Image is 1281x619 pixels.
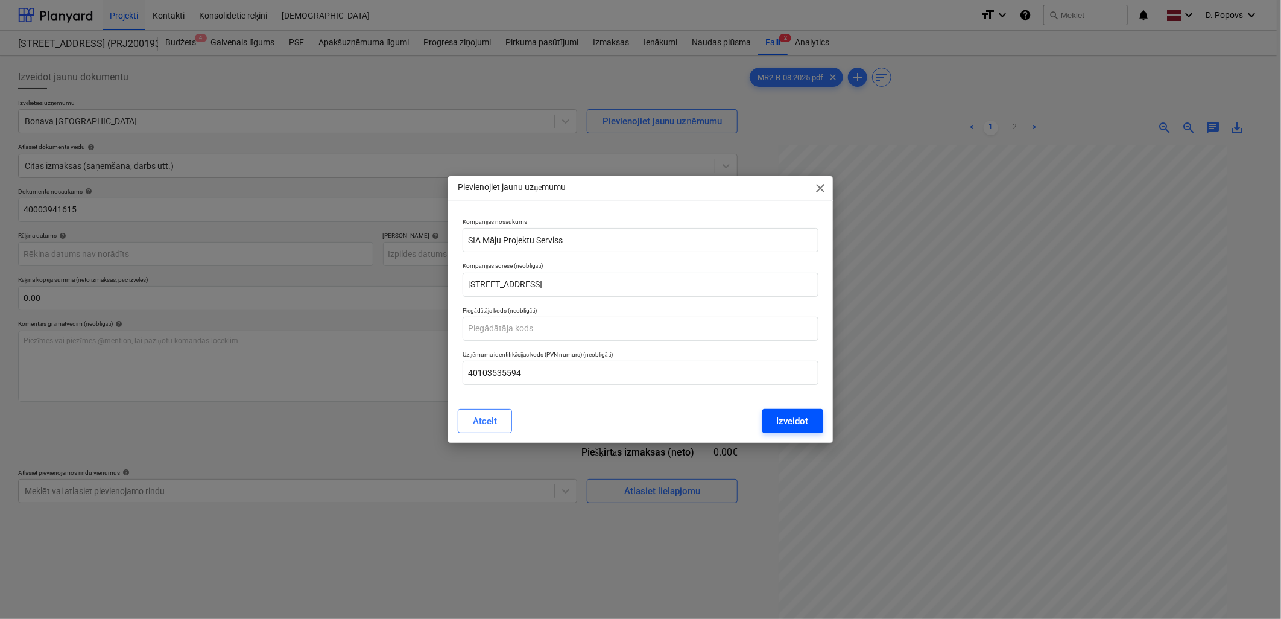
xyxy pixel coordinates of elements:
[1221,561,1281,619] iframe: Chat Widget
[473,413,497,429] div: Atcelt
[463,273,818,297] input: Kompānijas adrese
[814,181,828,195] span: close
[463,262,818,272] p: Kompānijas adrese (neobligāti)
[458,409,512,433] button: Atcelt
[463,228,818,252] input: Kompānijas nosaukums
[463,317,818,341] input: Piegādātāja kods
[463,351,818,361] p: Uzņēmuma identifikācijas kods (PVN numurs) (neobligāti)
[777,413,809,429] div: Izveidot
[463,361,818,385] input: Uzņēmuma identifikācijas kods (PVN numurs)
[463,218,818,228] p: Kompānijas nosaukums
[458,181,566,194] p: Pievienojiet jaunu uzņēmumu
[463,306,818,317] p: Piegādātāja kods (neobligāti)
[762,409,823,433] button: Izveidot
